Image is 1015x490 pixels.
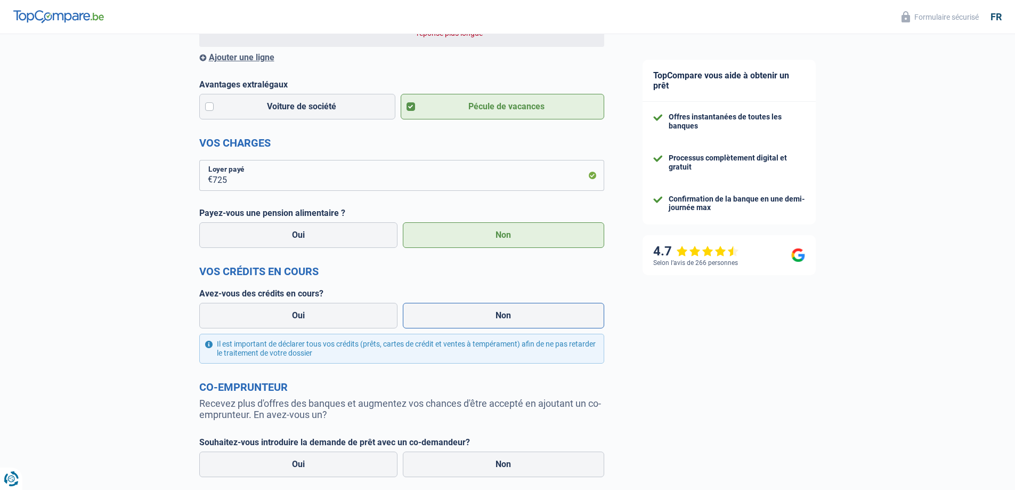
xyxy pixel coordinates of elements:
[199,208,604,218] label: Payez-vous une pension alimentaire ?
[199,52,604,62] div: Ajouter une ligne
[401,94,604,119] label: Pécule de vacances
[199,222,398,248] label: Oui
[199,452,398,477] label: Oui
[653,244,739,259] div: 4.7
[199,79,604,90] label: Avantages extralégaux
[199,136,604,149] h2: Vos charges
[990,11,1002,23] div: fr
[669,113,805,131] div: Offres instantanées de toutes les banques
[403,222,604,248] label: Non
[669,154,805,172] div: Processus complètement digital et gratuit
[199,265,604,278] h2: Vos crédits en cours
[643,60,816,102] div: TopCompare vous aide à obtenir un prêt
[403,303,604,328] label: Non
[199,94,396,119] label: Voiture de société
[653,259,738,267] div: Selon l’avis de 266 personnes
[895,8,985,26] button: Formulaire sécurisé
[669,195,805,213] div: Confirmation de la banque en une demi-journée max
[199,303,398,328] label: Oui
[199,381,604,393] h2: Co-emprunteur
[13,10,104,23] img: TopCompare Logo
[199,288,604,299] label: Avez-vous des crédits en cours?
[199,334,604,364] div: Il est important de déclarer tous vos crédits (prêts, cartes de crédit et ventes à tempérament) a...
[199,437,604,447] label: Souhaitez-vous introduire la demande de prêt avec un co-demandeur?
[403,452,604,477] label: Non
[199,398,604,420] p: Recevez plus d'offres des banques et augmentez vos chances d'être accepté en ajoutant un co-empru...
[199,160,213,191] span: €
